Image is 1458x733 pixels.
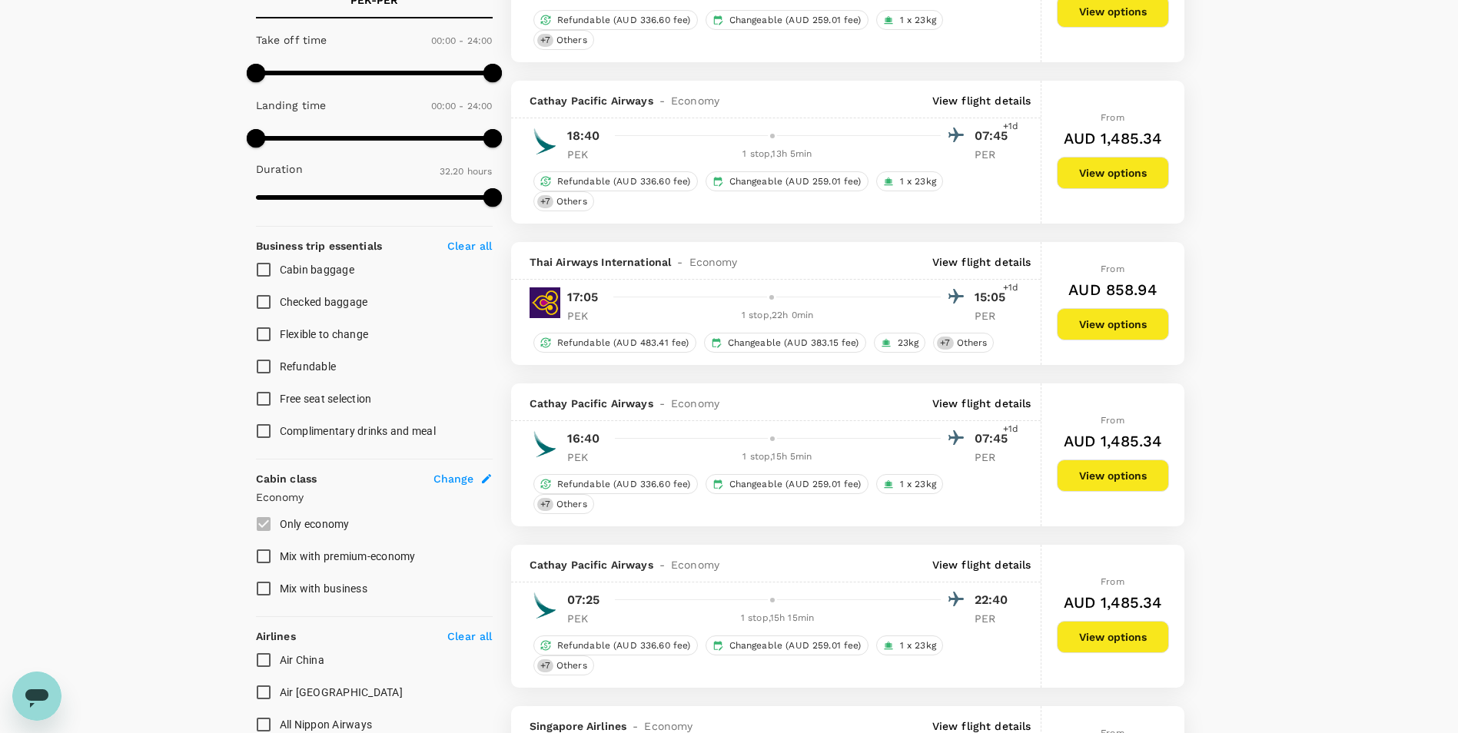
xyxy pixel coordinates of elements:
div: Changeable (AUD 383.15 fee) [704,333,866,353]
span: Refundable (AUD 336.60 fee) [551,14,697,27]
p: PEK [567,147,606,162]
p: 17:05 [567,288,599,307]
span: Cathay Pacific Airways [530,396,653,411]
span: Others [550,659,593,672]
span: Change [433,471,474,486]
p: PER [975,449,1013,465]
p: Economy [256,489,493,505]
div: 1 x 23kg [876,474,943,494]
span: Economy [689,254,738,270]
span: 00:00 - 24:00 [431,35,493,46]
span: Refundable (AUD 483.41 fee) [551,337,696,350]
div: 1 stop , 13h 5min [615,147,941,162]
span: Others [550,34,593,47]
span: Thai Airways International [530,254,672,270]
span: From [1101,264,1124,274]
span: Changeable (AUD 259.01 fee) [723,14,868,27]
h6: AUD 858.94 [1068,277,1157,302]
strong: Airlines [256,630,296,642]
p: Take off time [256,32,327,48]
span: Economy [671,396,719,411]
span: Air [GEOGRAPHIC_DATA] [280,686,403,698]
span: Only economy [280,518,350,530]
div: 1 x 23kg [876,171,943,191]
p: PEK [567,611,606,626]
h6: AUD 1,485.34 [1064,126,1162,151]
p: View flight details [932,396,1031,411]
p: Clear all [447,629,492,644]
span: - [653,396,671,411]
span: Others [550,195,593,208]
span: + 7 [937,337,953,350]
p: 07:25 [567,591,600,609]
button: View options [1057,621,1169,653]
span: 1 x 23kg [894,14,942,27]
p: PEK [567,449,606,465]
div: Refundable (AUD 336.60 fee) [533,171,698,191]
span: Mix with premium-economy [280,550,416,562]
span: - [653,93,671,108]
span: 1 x 23kg [894,175,942,188]
p: View flight details [932,254,1031,270]
div: Refundable (AUD 336.60 fee) [533,635,698,655]
div: 1 stop , 15h 5min [615,449,941,465]
button: View options [1057,459,1169,492]
div: Changeable (AUD 259.01 fee) [706,635,868,655]
div: 1 stop , 22h 0min [615,308,941,323]
span: 1 x 23kg [894,639,942,652]
span: + 7 [537,498,553,511]
div: +7Others [533,655,594,675]
span: - [671,254,689,270]
span: Others [550,498,593,511]
img: CX [530,126,560,157]
span: 32.20 hours [440,166,493,177]
span: 00:00 - 24:00 [431,101,493,111]
span: Changeable (AUD 383.15 fee) [722,337,865,350]
span: From [1101,112,1124,123]
span: Refundable (AUD 336.60 fee) [551,478,697,491]
p: PER [975,147,1013,162]
div: 1 x 23kg [876,635,943,655]
div: +7Others [533,30,594,50]
span: Economy [671,557,719,572]
span: From [1101,576,1124,587]
span: Flexible to change [280,328,369,340]
span: Checked baggage [280,296,368,308]
p: Landing time [256,98,327,113]
button: View options [1057,157,1169,189]
span: Refundable (AUD 336.60 fee) [551,175,697,188]
p: PER [975,611,1013,626]
span: Cathay Pacific Airways [530,557,653,572]
div: Changeable (AUD 259.01 fee) [706,171,868,191]
div: 23kg [874,333,926,353]
p: 07:45 [975,430,1013,448]
span: Cabin baggage [280,264,354,276]
span: All Nippon Airways [280,718,373,731]
span: Others [951,337,994,350]
span: - [653,557,671,572]
div: Refundable (AUD 336.60 fee) [533,474,698,494]
p: 18:40 [567,127,600,145]
span: Cathay Pacific Airways [530,93,653,108]
span: Complimentary drinks and meal [280,425,436,437]
span: Changeable (AUD 259.01 fee) [723,639,868,652]
p: 07:45 [975,127,1013,145]
img: CX [530,429,560,459]
div: +7Others [533,494,594,514]
span: Changeable (AUD 259.01 fee) [723,175,868,188]
img: CX [530,590,560,621]
p: 15:05 [975,288,1013,307]
button: View options [1057,308,1169,340]
p: View flight details [932,93,1031,108]
div: 1 stop , 15h 15min [615,611,941,626]
div: Refundable (AUD 336.60 fee) [533,10,698,30]
p: PEK [567,308,606,323]
span: +1d [1003,422,1018,437]
div: 1 x 23kg [876,10,943,30]
img: TG [530,287,560,318]
span: Free seat selection [280,393,372,405]
span: + 7 [537,659,553,672]
span: +1d [1003,280,1018,296]
p: Duration [256,161,303,177]
span: 1 x 23kg [894,478,942,491]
